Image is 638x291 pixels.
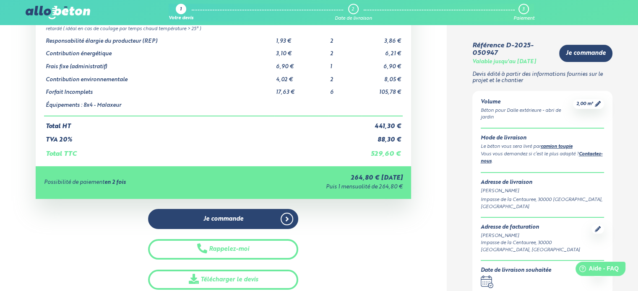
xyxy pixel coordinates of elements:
div: Mode de livraison [481,135,604,142]
strong: en 2 fois [104,180,126,185]
td: 8,05 € [362,70,403,83]
span: Je commande [203,216,243,223]
td: 6 [328,83,361,96]
a: 1 Votre devis [169,4,193,21]
div: Adresse de livraison [481,180,604,186]
div: Possibilité de paiement [44,180,229,186]
td: 3,10 € [274,44,329,57]
div: Paiement [513,16,534,21]
button: Rappelez-moi [148,239,298,260]
a: 3 Paiement [513,4,534,21]
a: Je commande [559,45,612,62]
td: Total TTC [44,144,361,158]
div: 2 [352,7,354,12]
div: Date de livraison [335,16,372,21]
div: [PERSON_NAME] [481,188,604,195]
img: allobéton [26,6,90,19]
a: camion toupie [541,144,573,149]
td: 1 [328,57,361,70]
div: 264,80 € [DATE] [229,175,403,182]
div: Volume [481,99,573,106]
div: Impasse de la Centauree, 30000 [GEOGRAPHIC_DATA], [GEOGRAPHIC_DATA] [481,196,604,211]
div: Puis 1 mensualité de 264,80 € [229,184,403,191]
div: 3 [522,7,524,12]
div: Date de livraison souhaitée [481,268,551,274]
td: Responsabilité élargie du producteur (REP) [44,32,274,45]
div: Votre devis [169,16,193,21]
div: Référence D-2025-050947 [472,42,553,57]
div: Valable jusqu'au [DATE] [472,59,536,65]
div: [PERSON_NAME] [481,232,592,239]
td: 3,86 € [362,32,403,45]
td: 105,78 € [362,83,403,96]
td: Forfait Incomplets [44,83,274,96]
td: 17,63 € [274,83,329,96]
a: 2 Date de livraison [335,4,372,21]
div: Le béton vous sera livré par [481,143,604,151]
div: Béton pour Dalle extérieure - abri de jardin [481,107,573,121]
a: Télécharger le devis [148,270,298,290]
td: Équipements : 8x4 - Malaxeur [44,96,274,116]
td: 441,30 € [362,116,403,130]
td: 2 [328,32,361,45]
iframe: Help widget launcher [563,258,629,282]
div: Impasse de la Centauree, 30000 [GEOGRAPHIC_DATA], [GEOGRAPHIC_DATA] [481,239,592,254]
span: Je commande [566,50,606,57]
p: Devis édité à partir des informations fournies sur le projet et le chantier [472,72,613,84]
a: Je commande [148,209,298,229]
td: Total HT [44,116,361,130]
td: retardé ( idéal en cas de coulage par temps chaud température > 25° ) [44,25,402,32]
td: 6,21 € [362,44,403,57]
td: 2 [328,44,361,57]
td: Frais fixe (administratif) [44,57,274,70]
td: Contribution environnementale [44,70,274,83]
td: 529,60 € [362,144,403,158]
td: 6,90 € [362,57,403,70]
td: 2 [328,70,361,83]
div: 1 [180,7,182,13]
div: Vous vous demandez si c’est le plus adapté ? . [481,151,604,166]
td: Contribution énergétique [44,44,274,57]
td: TVA 20% [44,130,361,144]
td: 4,02 € [274,70,329,83]
div: Adresse de facturation [481,224,592,231]
td: 6,90 € [274,57,329,70]
td: 1,93 € [274,32,329,45]
td: 88,30 € [362,130,403,144]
